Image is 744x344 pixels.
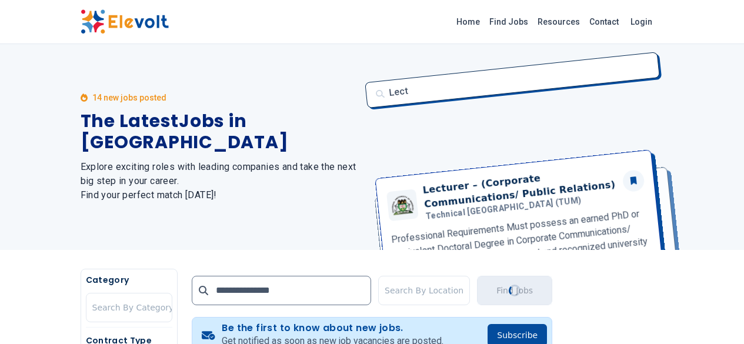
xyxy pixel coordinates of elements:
h2: Explore exciting roles with leading companies and take the next big step in your career. Find you... [81,160,358,202]
h4: Be the first to know about new jobs. [222,322,443,334]
div: Loading... [508,283,522,298]
h5: Category [86,274,172,286]
button: Find JobsLoading... [477,276,552,305]
iframe: Chat Widget [685,288,744,344]
a: Contact [585,12,623,31]
p: 14 new jobs posted [92,92,166,103]
img: Elevolt [81,9,169,34]
a: Find Jobs [485,12,533,31]
a: Resources [533,12,585,31]
a: Home [452,12,485,31]
a: Login [623,10,659,34]
h1: The Latest Jobs in [GEOGRAPHIC_DATA] [81,111,358,153]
